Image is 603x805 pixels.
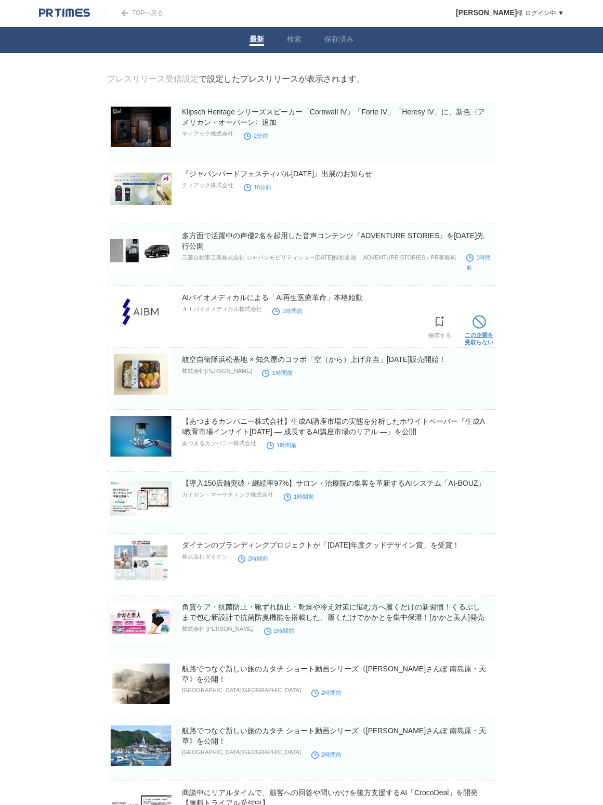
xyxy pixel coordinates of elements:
time: 2分前 [244,133,268,139]
a: Klipsch Heritage シリーズスピーカー「Cornwall IV」「Forte IV」「Heresy IV」に、新色〈アメリカン・オーバーン〉追加 [182,108,485,126]
a: 【導入150店舗突破・継続率97%】サロン・治療院の集客を革新するAIシステム「AI-BOUZ」 [182,479,485,487]
p: [GEOGRAPHIC_DATA][GEOGRAPHIC_DATA] [182,687,301,693]
a: ダイナンのブランディングプロジェクトが「[DATE]年度グッドデザイン賞」を受賞！ [182,541,460,549]
time: 1時間前 [466,254,491,270]
img: 【導入150店舗突破・継続率97%】サロン・治療院の集客を革新するAIシステム「AI-BOUZ」 [110,478,172,518]
img: 【あつまるカンパニー株式会社】生成AI講座市場の実態を分析したホワイトペーパー『生成AI教育市場インサイト2025 ― 成長するAI講座市場のリアル ―』を公開 [110,416,172,457]
p: ＡＩバイオメディカル株式会社 [182,305,262,313]
a: 航路でつなぐ新しい旅のカタチ ショート動画シリーズ《[PERSON_NAME]さんぽ 南島原・天草》を公開！ [182,726,486,745]
img: 多方面で活躍中の声優2名を起用した音声コンテンツ『ADVENTURE STORIES』を10月15日(水)先行公開 [110,230,172,271]
a: 保存済み [324,35,353,46]
p: 株式会社 [PERSON_NAME] [182,625,254,633]
a: 『ジャパンバードフェスティバル[DATE]』出展のお知らせ [182,170,372,178]
img: 『ジャパンバードフェスティバル2025』出展のお知らせ [110,168,172,209]
span: [PERSON_NAME] [456,8,517,17]
a: 航路でつなぐ新しい旅のカタチ ショート動画シリーズ《[PERSON_NAME]さんぽ 南島原・天草》を公開！ [182,665,486,683]
time: 2時間前 [264,628,294,634]
time: 1時間前 [284,494,314,500]
img: 航空自衛隊浜松基地 × 知久屋のコラボ「空（から）上げ弁当」2025年10月16日（木）販売開始！ [110,354,172,395]
time: 1時間前 [272,308,303,314]
time: 1時間前 [267,442,297,448]
a: TOPへ戻る [106,9,163,17]
img: ダイナンのブランディングプロジェクトが「2025年度グッドデザイン賞」を受賞！ [110,540,172,580]
img: AIバイオメディカルによる「AI再生医療革命」本格始動 [110,292,172,333]
img: 角質ケア・抗菌防止・靴ずれ防止・乾燥や冷え対策に悩む方へ履くだけの新習慣！くるぶしまで包む新設計で抗菌防臭機能を搭載した、履くだけでかかとを集中保湿！[かかと美人]発売 [110,602,172,642]
img: arrow.png [122,10,128,16]
time: 18分前 [244,184,271,190]
a: 角質ケア・抗菌防止・靴ずれ防止・乾燥や冷え対策に悩む方へ履くだけの新習慣！くるぶしまで包む新設計で抗菌防臭機能を搭載した、履くだけでかかとを集中保湿！[かかと美人]発売 [182,603,484,621]
p: あつまるカンパニー株式会社 [182,439,256,447]
p: 株式会社ダイナン [182,553,228,561]
p: ティアック株式会社 [182,130,233,138]
div: で設定したプレスリリースが表示されます。 [107,74,365,85]
time: 2時間前 [238,555,268,562]
a: AIバイオメディカルによる「AI再生医療革命」本格始動 [182,293,363,302]
a: この企業を受取らない [465,313,493,346]
p: [GEOGRAPHIC_DATA][GEOGRAPHIC_DATA] [182,749,301,755]
p: 三菱自動車工業株式会社 ジャパンモビリティショー[DATE]特別企画 「ADVENTURE STORIES」PR事務局 [182,254,456,262]
a: 保存する [428,313,451,339]
a: 【あつまるカンパニー株式会社】生成AI講座市場の実態を分析したホワイトペーパー『生成AI教育市場インサイト[DATE] ― 成長するAI講座市場のリアル ―』を公開 [182,417,485,436]
a: プレスリリース受信設定 [107,74,199,83]
a: 航空自衛隊浜松基地 × 知久屋のコラボ「空（から）上げ弁当」[DATE]販売開始！ [182,355,446,363]
a: 検索 [287,35,301,46]
a: [PERSON_NAME]様 ログイン中 ▼ [456,9,564,17]
p: ティアック株式会社 [182,181,233,189]
time: 2時間前 [311,690,342,696]
img: 航路でつなぐ新しい旅のカタチ ショート動画シリーズ《海越さんぽ 南島原・天草》を公開！ [110,664,172,704]
time: 2時間前 [311,751,342,758]
p: 株式会社[PERSON_NAME] [182,367,252,375]
time: 1時間前 [262,370,292,376]
img: logo.png [39,8,90,18]
img: Klipsch Heritage シリーズスピーカー「Cornwall IV」「Forte IV」「Heresy IV」に、新色〈アメリカン・オーバーン〉追加 [110,107,172,147]
a: 最新 [250,35,264,46]
p: カイゼン・マーケティング株式会社 [182,491,273,499]
img: 航路でつなぐ新しい旅のカタチ ショート動画シリーズ《海越さんぽ 南島原・天草》を公開！ [110,725,172,766]
a: 多方面で活躍中の声優2名を起用した音声コンテンツ『ADVENTURE STORIES』を[DATE]先行公開 [182,231,484,250]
